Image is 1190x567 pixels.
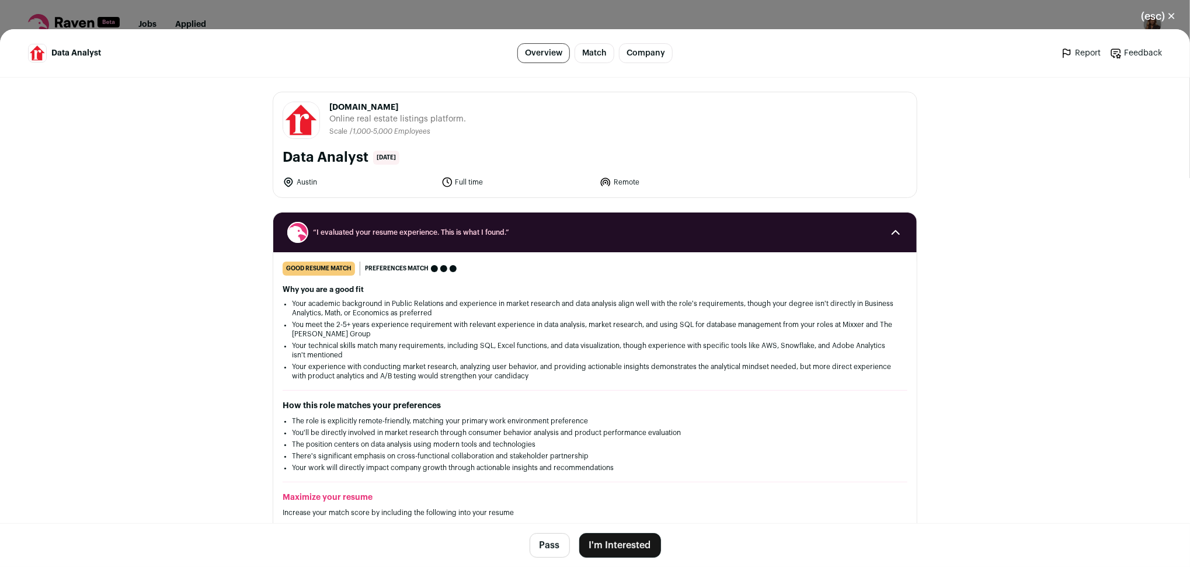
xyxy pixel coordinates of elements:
li: Scale [329,127,350,136]
li: Your academic background in Public Relations and experience in market research and data analysis ... [292,299,898,318]
li: Your work will directly impact company growth through actionable insights and recommendations [292,463,898,472]
button: Pass [530,533,570,558]
h2: Maximize your resume [283,492,907,503]
a: Feedback [1110,47,1162,59]
span: [DATE] [373,151,399,165]
a: Match [575,43,614,63]
button: I'm Interested [579,533,661,558]
button: Close modal [1127,4,1190,29]
span: “I evaluated your resume experience. This is what I found.” [313,228,877,237]
li: The role is explicitly remote-friendly, matching your primary work environment preference [292,416,898,426]
a: Overview [517,43,570,63]
span: [DOMAIN_NAME] [329,102,466,113]
li: Your technical skills match many requirements, including SQL, Excel functions, and data visualiza... [292,341,898,360]
h2: How this role matches your preferences [283,400,907,412]
span: Preferences match [365,263,429,274]
span: Data Analyst [51,47,101,59]
a: Report [1061,47,1101,59]
a: Company [619,43,673,63]
img: ebd6288d3d631c9be1a8ef8bdf49449f104c71fb87d44fa66672cf9313cd8a2a.jpg [283,102,319,138]
div: good resume match [283,262,355,276]
li: Austin [283,176,434,188]
span: Online real estate listings platform. [329,113,466,125]
li: / [350,127,430,136]
li: Full time [441,176,593,188]
span: 1,000-5,000 Employees [353,128,430,135]
li: You'll be directly involved in market research through consumer behavior analysis and product per... [292,428,898,437]
h2: Why you are a good fit [283,285,907,294]
li: There's significant emphasis on cross-functional collaboration and stakeholder partnership [292,451,898,461]
li: You meet the 2-5+ years experience requirement with relevant experience in data analysis, market ... [292,320,898,339]
li: Your experience with conducting market research, analyzing user behavior, and providing actionabl... [292,362,898,381]
p: Increase your match score by including the following into your resume [283,508,907,517]
img: ebd6288d3d631c9be1a8ef8bdf49449f104c71fb87d44fa66672cf9313cd8a2a.jpg [29,44,46,62]
li: The position centers on data analysis using modern tools and technologies [292,440,898,449]
h1: Data Analyst [283,148,368,167]
li: Remote [600,176,751,188]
